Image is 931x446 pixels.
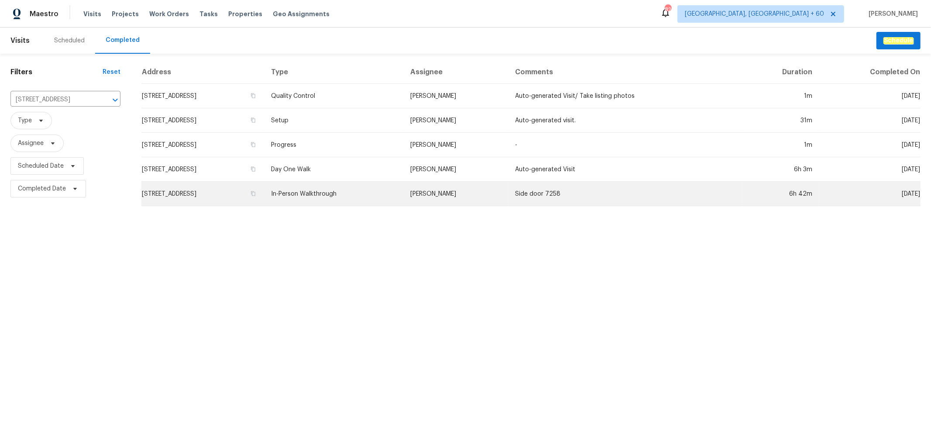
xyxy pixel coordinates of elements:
td: [PERSON_NAME] [403,108,508,133]
td: [DATE] [819,182,921,206]
th: Comments [508,61,742,84]
button: Copy Address [249,165,257,173]
button: Schedule [876,32,921,50]
span: Assignee [18,139,44,148]
span: Geo Assignments [273,10,330,18]
span: Tasks [199,11,218,17]
div: Scheduled [54,36,85,45]
td: 1m [742,84,819,108]
span: [PERSON_NAME] [865,10,918,18]
td: Auto-generated visit. [508,108,742,133]
span: Work Orders [149,10,189,18]
td: Setup [264,108,403,133]
td: [DATE] [819,84,921,108]
td: [PERSON_NAME] [403,133,508,157]
td: Progress [264,133,403,157]
td: In-Person Walkthrough [264,182,403,206]
th: Address [141,61,264,84]
th: Type [264,61,403,84]
span: Projects [112,10,139,18]
input: Search for an address... [10,93,96,107]
td: [STREET_ADDRESS] [141,133,264,157]
td: Auto-generated Visit/ Take listing photos [508,84,742,108]
td: Quality Control [264,84,403,108]
span: [GEOGRAPHIC_DATA], [GEOGRAPHIC_DATA] + 60 [685,10,824,18]
em: Schedule [883,37,914,44]
div: Reset [103,68,120,76]
td: - [508,133,742,157]
td: [PERSON_NAME] [403,157,508,182]
button: Open [109,94,121,106]
td: [DATE] [819,133,921,157]
td: [PERSON_NAME] [403,84,508,108]
button: Copy Address [249,190,257,197]
td: Auto-generated Visit [508,157,742,182]
span: Completed Date [18,184,66,193]
span: Visits [10,31,30,50]
span: Maestro [30,10,58,18]
td: 31m [742,108,819,133]
th: Completed On [819,61,921,84]
button: Copy Address [249,141,257,149]
span: Properties [228,10,262,18]
td: [PERSON_NAME] [403,182,508,206]
h1: Filters [10,68,103,76]
td: 1m [742,133,819,157]
td: Day One Walk [264,157,403,182]
div: 824 [665,5,671,14]
td: Side door 7258 [508,182,742,206]
span: Type [18,116,32,125]
td: [STREET_ADDRESS] [141,84,264,108]
td: [DATE] [819,108,921,133]
button: Copy Address [249,92,257,100]
td: [STREET_ADDRESS] [141,182,264,206]
td: [STREET_ADDRESS] [141,157,264,182]
td: 6h 3m [742,157,819,182]
span: Scheduled Date [18,162,64,170]
div: Completed [106,36,140,45]
th: Duration [742,61,819,84]
td: 6h 42m [742,182,819,206]
td: [DATE] [819,157,921,182]
th: Assignee [403,61,508,84]
button: Copy Address [249,116,257,124]
span: Visits [83,10,101,18]
td: [STREET_ADDRESS] [141,108,264,133]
